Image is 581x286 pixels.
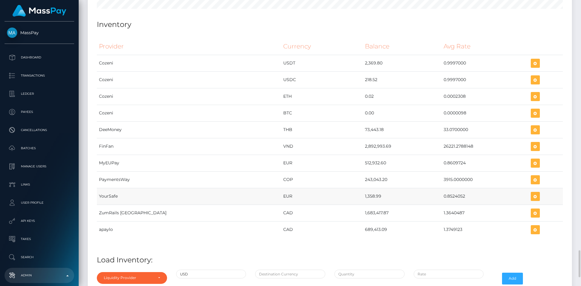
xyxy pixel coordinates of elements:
img: MassPay [7,28,17,38]
td: PaymentsWay [97,171,281,188]
td: FinFan [97,138,281,155]
td: Cozeni [97,105,281,121]
p: Payees [7,107,72,117]
a: Taxes [5,232,74,247]
th: Provider [97,38,281,55]
a: User Profile [5,195,74,210]
td: ETH [281,88,363,105]
td: 3915.0000000 [441,171,529,188]
td: Cozeni [97,55,281,71]
td: 1.3749123 [441,221,529,238]
td: 0.8609724 [441,155,529,171]
a: Payees [5,104,74,120]
img: MassPay Logo [12,5,66,17]
td: CAD [281,221,363,238]
td: Cozeni [97,88,281,105]
a: Cancellations [5,123,74,138]
a: Dashboard [5,50,74,65]
div: Liquidity Provider [104,275,153,280]
a: API Keys [5,213,74,228]
p: Cancellations [7,126,72,135]
td: VND [281,138,363,155]
td: Cozeni [97,71,281,88]
td: USDT [281,55,363,71]
p: Ledger [7,89,72,98]
td: 2,369.80 [363,55,441,71]
td: THB [281,121,363,138]
a: Batches [5,141,74,156]
td: 33.0700000 [441,121,529,138]
p: Transactions [7,71,72,80]
td: USDC [281,71,363,88]
td: 26221.2788148 [441,138,529,155]
td: 0.9997000 [441,55,529,71]
td: CAD [281,205,363,221]
td: 512,932.60 [363,155,441,171]
td: ZumRails [GEOGRAPHIC_DATA] [97,205,281,221]
td: DeeMoney [97,121,281,138]
a: Links [5,177,74,192]
p: Search [7,253,72,262]
p: Dashboard [7,53,72,62]
span: MassPay [5,30,74,35]
input: Destination Currency [255,270,325,278]
td: 1.3640487 [441,205,529,221]
td: 0.0000098 [441,105,529,121]
td: COP [281,171,363,188]
td: 689,413.09 [363,221,441,238]
td: EUR [281,188,363,205]
td: 218.52 [363,71,441,88]
input: Rate [414,270,484,278]
h4: Inventory [97,19,563,30]
td: 2,892,993.69 [363,138,441,155]
a: Transactions [5,68,74,83]
a: Admin [5,268,74,283]
td: apaylo [97,221,281,238]
p: User Profile [7,198,72,207]
td: 1,683,417.87 [363,205,441,221]
button: Add [502,273,523,284]
td: EUR [281,155,363,171]
th: Currency [281,38,363,55]
a: Search [5,250,74,265]
a: Ledger [5,86,74,101]
td: 73,443.18 [363,121,441,138]
td: 0.0002308 [441,88,529,105]
button: Liquidity Provider [97,272,167,284]
p: Links [7,180,72,189]
td: MyEUPay [97,155,281,171]
input: Source Currency [176,270,246,278]
p: Batches [7,144,72,153]
p: Admin [7,271,72,280]
td: 1,358.99 [363,188,441,205]
td: 0.00 [363,105,441,121]
td: 0.02 [363,88,441,105]
td: BTC [281,105,363,121]
h4: Load Inventory: [97,255,563,265]
td: 243,043.20 [363,171,441,188]
p: Manage Users [7,162,72,171]
td: 0.8524052 [441,188,529,205]
td: 0.9997000 [441,71,529,88]
p: Taxes [7,235,72,244]
p: API Keys [7,216,72,225]
th: Avg Rate [441,38,529,55]
input: Quantity [334,270,405,278]
td: YourSafe [97,188,281,205]
a: Manage Users [5,159,74,174]
th: Balance [363,38,441,55]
